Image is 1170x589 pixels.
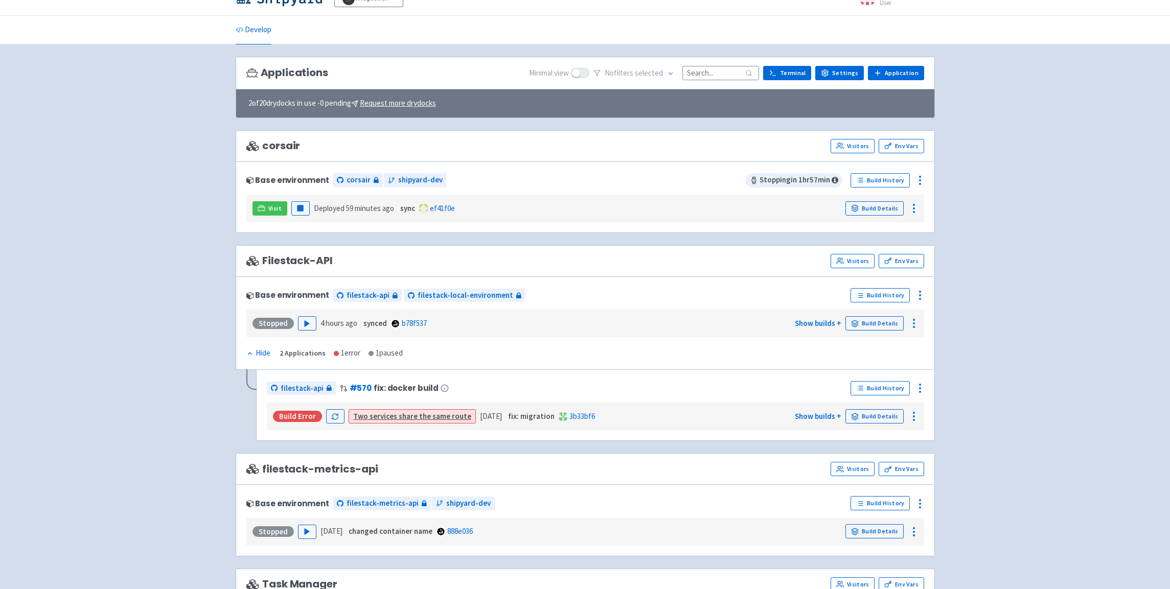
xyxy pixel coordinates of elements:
[831,462,875,476] a: Visitors
[333,173,383,187] a: corsair
[334,347,360,359] div: 1 error
[374,384,439,392] span: fix: docker build
[384,173,447,187] a: shipyard-dev
[298,525,316,539] button: Play
[248,98,436,109] span: 2 of 20 drydocks in use - 0 pending
[879,254,924,268] a: Env Vars
[447,526,473,536] a: 888e036
[281,383,324,394] span: filestack-api
[480,411,502,421] time: [DATE]
[347,174,371,186] span: corsair
[236,16,271,44] a: Develop
[280,347,326,359] div: 2 Applications
[246,176,329,184] div: Base environment
[845,201,904,216] a: Build Details
[851,381,910,395] a: Build History
[246,463,379,475] span: filestack-metrics-api
[253,526,294,537] div: Stopped
[508,411,555,421] strong: fix: migration
[333,497,431,510] a: filestack-metrics-api
[746,173,842,187] span: Stopping in 1 hr 57 min
[360,98,436,108] u: Request more drydocks
[851,496,910,510] a: Build History
[347,290,389,301] span: filestack-api
[432,497,495,510] a: shipyard-dev
[795,318,841,328] a: Show builds +
[314,203,394,213] span: Deployed
[815,66,864,80] a: Settings
[682,66,759,80] input: Search...
[350,383,372,393] a: #570
[879,462,924,476] a: Env Vars
[879,139,924,153] a: Env Vars
[851,173,910,187] a: Build History
[320,526,342,536] time: [DATE]
[246,67,328,79] h3: Applications
[253,201,287,216] a: Visit
[246,255,333,267] span: Filestack-API
[268,204,282,213] span: Visit
[333,289,402,302] a: filestack-api
[400,203,415,213] strong: sync
[246,291,329,299] div: Base environment
[246,140,301,152] span: corsair
[246,347,270,359] div: Hide
[446,498,491,509] span: shipyard-dev
[845,409,904,423] a: Build Details
[795,411,841,421] a: Show builds +
[320,318,357,328] time: 4 hours ago
[363,318,387,328] strong: synced
[763,66,811,80] a: Terminal
[267,382,336,395] a: filestack-api
[569,411,595,421] a: 3b33bf6
[246,347,271,359] button: Hide
[605,67,663,79] span: No filter s
[851,288,910,302] a: Build History
[430,203,455,213] a: ef41f0e
[353,411,471,421] a: Two services share the same route
[273,411,322,422] div: Build Error
[253,318,294,329] div: Stopped
[404,289,525,302] a: filestack-local-environment
[349,526,432,536] strong: changed container name
[291,201,310,216] button: Pause
[529,67,569,79] span: Minimal view
[868,66,924,80] a: Application
[845,524,904,538] a: Build Details
[369,347,403,359] div: 1 paused
[346,203,394,213] time: 59 minutes ago
[402,318,427,328] a: b78f537
[418,290,513,301] span: filestack-local-environment
[845,316,904,331] a: Build Details
[298,316,316,331] button: Play
[635,68,663,78] span: selected
[831,254,875,268] a: Visitors
[246,499,329,508] div: Base environment
[347,498,419,509] span: filestack-metrics-api
[831,139,875,153] a: Visitors
[398,174,443,186] span: shipyard-dev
